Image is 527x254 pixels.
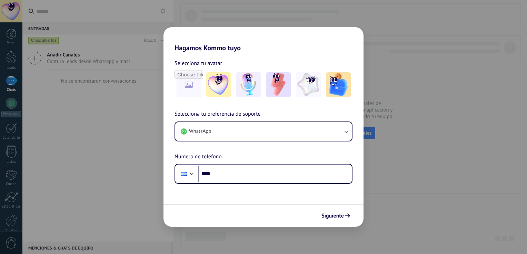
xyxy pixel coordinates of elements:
[177,167,190,181] div: Nicaragua: + 505
[318,210,353,222] button: Siguiente
[296,72,321,97] img: -4.jpeg
[163,27,364,52] h2: Hagamos Kommo tuyo
[266,72,291,97] img: -3.jpeg
[236,72,261,97] img: -2.jpeg
[175,59,222,68] span: Selecciona tu avatar
[175,122,352,141] button: WhatsApp
[175,152,222,161] span: Número de teléfono
[326,72,351,97] img: -5.jpeg
[206,72,231,97] img: -1.jpeg
[189,128,211,135] span: WhatsApp
[175,110,261,119] span: Selecciona tu preferencia de soporte
[321,213,344,218] span: Siguiente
